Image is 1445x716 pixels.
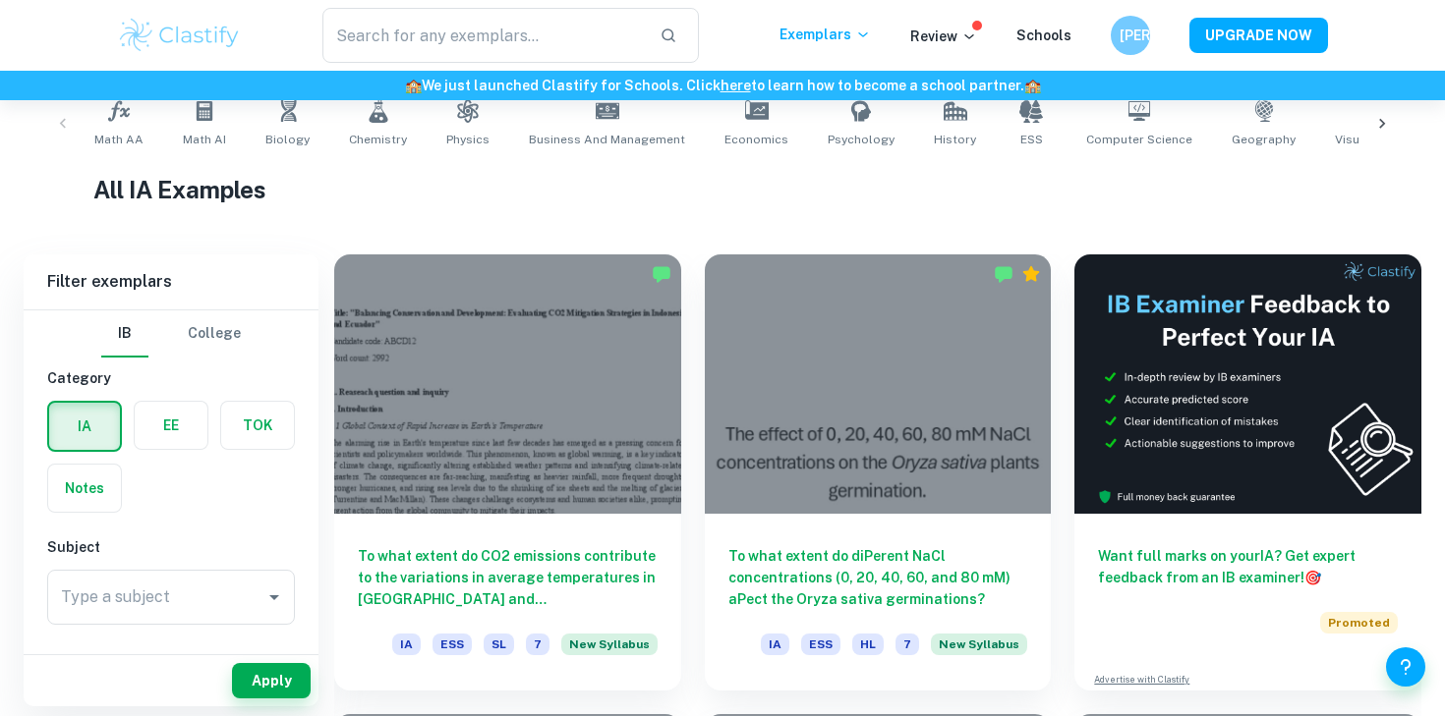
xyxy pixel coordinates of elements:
[652,264,671,284] img: Marked
[724,131,788,148] span: Economics
[931,633,1027,655] span: New Syllabus
[47,536,295,558] h6: Subject
[1320,612,1398,633] span: Promoted
[260,583,288,611] button: Open
[358,545,658,610] h6: To what extent do CO2 emissions contribute to the variations in average temperatures in [GEOGRAPH...
[1016,28,1071,43] a: Schools
[896,633,919,655] span: 7
[93,172,1352,207] h1: All IA Examples
[561,633,658,667] div: Starting from the May 2026 session, the ESS IA requirements have changed. We created this exempla...
[1020,131,1043,148] span: ESS
[101,310,241,358] div: Filter type choice
[446,131,490,148] span: Physics
[801,633,840,655] span: ESS
[529,131,685,148] span: Business and Management
[49,403,120,450] button: IA
[183,131,226,148] span: Math AI
[852,633,884,655] span: HL
[4,75,1441,96] h6: We just launched Clastify for Schools. Click to learn how to become a school partner.
[931,633,1027,667] div: Starting from the May 2026 session, the ESS IA requirements have changed. We created this exempla...
[1086,131,1192,148] span: Computer Science
[1386,647,1425,687] button: Help and Feedback
[910,26,977,47] p: Review
[1111,16,1150,55] button: [PERSON_NAME]
[526,633,549,655] span: 7
[221,402,294,449] button: TOK
[117,16,242,55] img: Clastify logo
[334,254,681,690] a: To what extent do CO2 emissions contribute to the variations in average temperatures in [GEOGRAPH...
[1074,254,1421,690] a: Want full marks on yourIA? Get expert feedback from an IB examiner!PromotedAdvertise with Clastify
[1024,78,1041,93] span: 🏫
[188,310,241,358] button: College
[1094,673,1189,687] a: Advertise with Clastify
[101,310,148,358] button: IB
[24,254,318,309] h6: Filter exemplars
[1304,570,1321,585] span: 🎯
[780,24,871,45] p: Exemplars
[322,8,644,63] input: Search for any exemplars...
[1021,264,1041,284] div: Premium
[232,663,311,698] button: Apply
[1232,131,1296,148] span: Geography
[392,633,421,655] span: IA
[484,633,514,655] span: SL
[47,367,295,389] h6: Category
[1189,18,1328,53] button: UPGRADE NOW
[761,633,789,655] span: IA
[934,131,976,148] span: History
[433,633,472,655] span: ESS
[405,78,422,93] span: 🏫
[135,402,207,449] button: EE
[349,131,407,148] span: Chemistry
[1074,254,1421,514] img: Thumbnail
[721,78,751,93] a: here
[265,131,310,148] span: Biology
[1098,545,1398,588] h6: Want full marks on your IA ? Get expert feedback from an IB examiner!
[994,264,1013,284] img: Marked
[705,254,1052,690] a: To what extent do diPerent NaCl concentrations (0, 20, 40, 60, and 80 mM) aPect the Oryza sativa ...
[1120,25,1142,46] h6: [PERSON_NAME]
[828,131,895,148] span: Psychology
[728,545,1028,610] h6: To what extent do diPerent NaCl concentrations (0, 20, 40, 60, and 80 mM) aPect the Oryza sativa ...
[94,131,144,148] span: Math AA
[48,465,121,512] button: Notes
[561,633,658,655] span: New Syllabus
